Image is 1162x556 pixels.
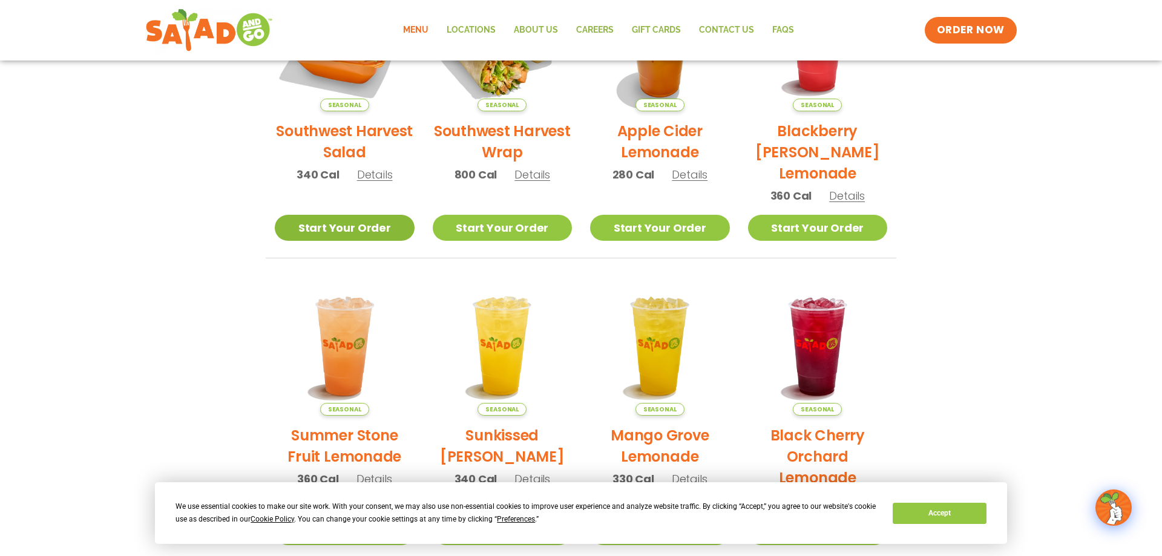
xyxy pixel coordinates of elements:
span: 340 Cal [297,166,340,183]
a: Start Your Order [748,215,888,241]
a: About Us [505,16,567,44]
button: Accept [893,503,986,524]
span: Seasonal [635,403,684,416]
span: 360 Cal [770,188,812,204]
span: 330 Cal [612,471,654,487]
img: Product photo for Summer Stone Fruit Lemonade [275,276,415,416]
h2: Blackberry [PERSON_NAME] Lemonade [748,120,888,184]
h2: Black Cherry Orchard Lemonade [748,425,888,488]
span: ORDER NOW [937,23,1005,38]
a: Contact Us [690,16,763,44]
a: Start Your Order [275,215,415,241]
span: Seasonal [478,99,527,111]
span: Details [514,471,550,486]
a: Start Your Order [590,215,730,241]
img: Product photo for Mango Grove Lemonade [590,276,730,416]
a: Start Your Order [433,215,573,241]
span: Seasonal [793,403,842,416]
img: wpChatIcon [1097,491,1131,525]
a: Menu [394,16,438,44]
h2: Southwest Harvest Wrap [433,120,573,163]
span: Details [356,471,392,486]
div: Cookie Consent Prompt [155,482,1007,544]
span: Details [357,167,393,182]
a: Careers [567,16,623,44]
span: Details [514,167,550,182]
a: Locations [438,16,505,44]
h2: Southwest Harvest Salad [275,120,415,163]
a: ORDER NOW [925,17,1017,44]
span: Seasonal [320,403,369,416]
nav: Menu [394,16,803,44]
span: Details [672,167,707,182]
span: Seasonal [635,99,684,111]
div: We use essential cookies to make our site work. With your consent, we may also use non-essential ... [176,500,878,526]
span: 280 Cal [612,166,655,183]
h2: Apple Cider Lemonade [590,120,730,163]
img: Product photo for Black Cherry Orchard Lemonade [748,276,888,416]
span: Seasonal [793,99,842,111]
a: GIFT CARDS [623,16,690,44]
span: 340 Cal [455,471,497,487]
h2: Mango Grove Lemonade [590,425,730,467]
span: Seasonal [320,99,369,111]
span: Cookie Policy [251,515,294,523]
span: Details [829,188,865,203]
h2: Sunkissed [PERSON_NAME] [433,425,573,467]
span: 360 Cal [297,471,339,487]
span: Preferences [497,515,535,523]
img: Product photo for Sunkissed Yuzu Lemonade [433,276,573,416]
h2: Summer Stone Fruit Lemonade [275,425,415,467]
span: 800 Cal [455,166,497,183]
a: FAQs [763,16,803,44]
span: Seasonal [478,403,527,416]
span: Details [672,471,707,486]
img: new-SAG-logo-768×292 [145,6,273,54]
